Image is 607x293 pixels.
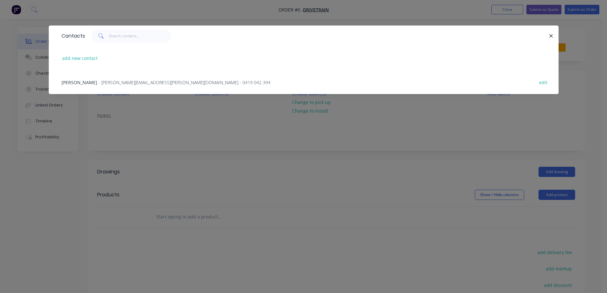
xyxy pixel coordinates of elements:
[536,78,551,86] button: edit
[61,79,97,85] span: [PERSON_NAME]
[98,79,271,85] span: - [PERSON_NAME][EMAIL_ADDRESS][PERSON_NAME][DOMAIN_NAME] - 0419 042 394
[58,26,85,46] div: Contacts
[59,54,101,62] button: add new contact
[109,30,171,42] input: Search contacts...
